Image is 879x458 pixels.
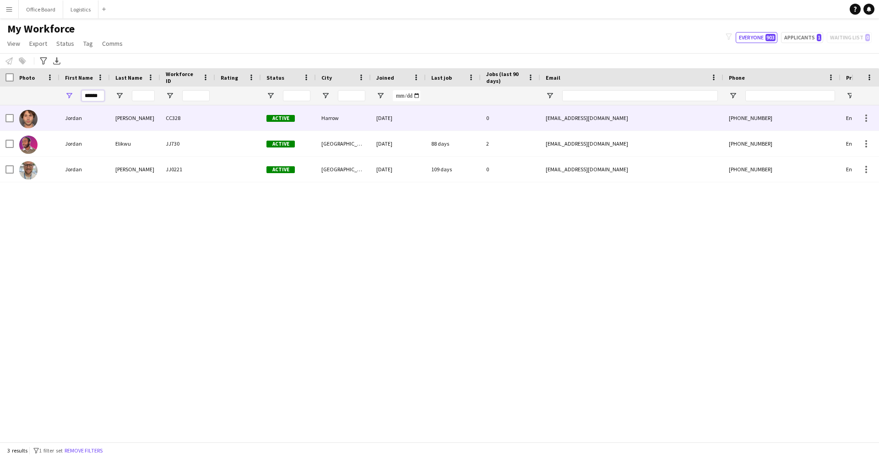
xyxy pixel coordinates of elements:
[765,34,776,41] span: 903
[29,39,47,48] span: Export
[736,32,777,43] button: Everyone903
[19,0,63,18] button: Office Board
[562,90,718,101] input: Email Filter Input
[110,157,160,182] div: [PERSON_NAME]
[63,0,98,18] button: Logistics
[56,39,74,48] span: Status
[166,71,199,84] span: Workforce ID
[266,74,284,81] span: Status
[51,55,62,66] app-action-btn: Export XLSX
[26,38,51,49] a: Export
[110,131,160,156] div: Elikwu
[166,92,174,100] button: Open Filter Menu
[846,74,864,81] span: Profile
[182,90,210,101] input: Workforce ID Filter Input
[486,71,524,84] span: Jobs (last 90 days)
[376,92,385,100] button: Open Filter Menu
[160,105,215,131] div: CC328
[81,90,104,101] input: First Name Filter Input
[546,74,560,81] span: Email
[63,446,104,456] button: Remove filters
[83,39,93,48] span: Tag
[19,74,35,81] span: Photo
[321,74,332,81] span: City
[723,131,841,156] div: [PHONE_NUMBER]
[7,22,75,36] span: My Workforce
[481,105,540,131] div: 0
[426,131,481,156] div: 88 days
[431,74,452,81] span: Last job
[65,74,93,81] span: First Name
[393,90,420,101] input: Joined Filter Input
[723,157,841,182] div: [PHONE_NUMBER]
[481,131,540,156] div: 2
[540,157,723,182] div: [EMAIL_ADDRESS][DOMAIN_NAME]
[160,157,215,182] div: JJ0221
[338,90,365,101] input: City Filter Input
[132,90,155,101] input: Last Name Filter Input
[60,157,110,182] div: Jordan
[115,74,142,81] span: Last Name
[266,92,275,100] button: Open Filter Menu
[321,92,330,100] button: Open Filter Menu
[376,74,394,81] span: Joined
[98,38,126,49] a: Comms
[723,105,841,131] div: [PHONE_NUMBER]
[540,105,723,131] div: [EMAIL_ADDRESS][DOMAIN_NAME]
[266,141,295,147] span: Active
[316,157,371,182] div: [GEOGRAPHIC_DATA]
[160,131,215,156] div: JJ730
[266,166,295,173] span: Active
[60,131,110,156] div: Jordan
[371,105,426,131] div: [DATE]
[371,157,426,182] div: [DATE]
[19,161,38,180] img: Jordan Larkin
[481,157,540,182] div: 0
[38,55,49,66] app-action-btn: Advanced filters
[729,92,737,100] button: Open Filter Menu
[115,92,124,100] button: Open Filter Menu
[316,105,371,131] div: Harrow
[846,92,854,100] button: Open Filter Menu
[19,136,38,154] img: Jordan Elikwu
[546,92,554,100] button: Open Filter Menu
[19,110,38,128] img: Jordan Bailey
[540,131,723,156] div: [EMAIL_ADDRESS][DOMAIN_NAME]
[221,74,238,81] span: Rating
[266,115,295,122] span: Active
[371,131,426,156] div: [DATE]
[7,39,20,48] span: View
[102,39,123,48] span: Comms
[53,38,78,49] a: Status
[110,105,160,131] div: [PERSON_NAME]
[65,92,73,100] button: Open Filter Menu
[80,38,97,49] a: Tag
[729,74,745,81] span: Phone
[283,90,310,101] input: Status Filter Input
[4,38,24,49] a: View
[60,105,110,131] div: Jordan
[817,34,821,41] span: 1
[426,157,481,182] div: 109 days
[745,90,835,101] input: Phone Filter Input
[316,131,371,156] div: [GEOGRAPHIC_DATA]
[39,447,63,454] span: 1 filter set
[781,32,823,43] button: Applicants1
